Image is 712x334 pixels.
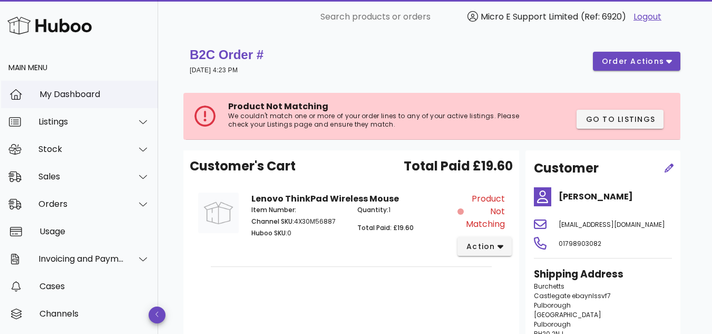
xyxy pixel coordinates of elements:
[38,117,124,127] div: Listings
[534,320,571,329] span: Pulborough
[559,190,672,203] h4: [PERSON_NAME]
[559,220,665,229] span: [EMAIL_ADDRESS][DOMAIN_NAME]
[198,193,239,233] img: Product Image
[534,159,599,178] h2: Customer
[466,241,495,252] span: action
[581,11,626,23] span: (Ref: 6920)
[190,157,296,176] span: Customer's Cart
[40,89,150,99] div: My Dashboard
[534,282,564,291] span: Burchetts
[38,144,124,154] div: Stock
[251,217,345,226] p: 4X30M56887
[40,309,150,319] div: Channels
[466,193,505,231] span: Product Not Matching
[559,239,601,248] span: 01798903082
[534,301,571,310] span: Pulborough
[534,267,672,282] h3: Shipping Address
[38,254,124,264] div: Invoicing and Payments
[601,56,665,67] span: order actions
[38,171,124,182] div: Sales
[404,157,513,176] span: Total Paid £19.60
[357,205,388,214] span: Quantity:
[190,47,264,62] strong: B2C Order #
[585,114,655,125] span: Go to Listings
[357,205,451,215] p: 1
[251,228,287,237] span: Huboo SKU:
[457,237,512,256] button: action
[40,226,150,236] div: Usage
[481,11,578,23] span: Micro E Support Limited
[534,310,601,319] span: [GEOGRAPHIC_DATA]
[251,228,345,238] p: 0
[7,14,92,37] img: Huboo Logo
[190,66,238,74] small: [DATE] 4:23 PM
[38,199,124,209] div: Orders
[40,281,150,291] div: Cases
[357,223,414,232] span: Total Paid: £19.60
[534,291,611,300] span: Castlegate ebaynlssvf7
[633,11,661,23] a: Logout
[251,205,296,214] span: Item Number:
[251,193,399,205] strong: Lenovo ThinkPad Wireless Mouse
[577,110,664,129] button: Go to Listings
[228,100,328,112] span: Product Not Matching
[228,112,525,129] p: We couldn't match one or more of your order lines to any of your active listings. Please check yo...
[251,217,294,226] span: Channel SKU:
[593,52,680,71] button: order actions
